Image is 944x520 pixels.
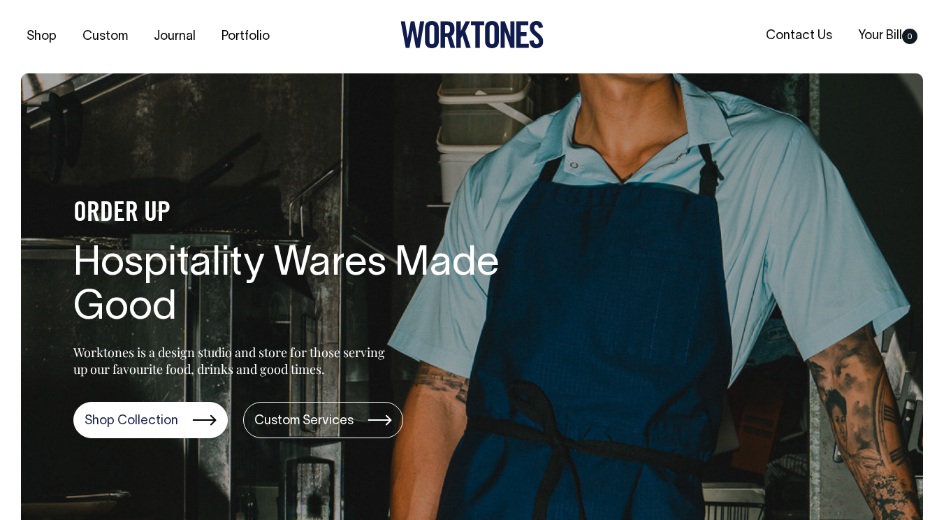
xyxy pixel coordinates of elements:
a: Contact Us [760,24,838,48]
a: Portfolio [216,25,275,48]
a: Your Bill0 [852,24,923,48]
a: Journal [148,25,201,48]
a: Shop [21,25,62,48]
span: 0 [902,29,917,44]
a: Custom Services [243,402,403,438]
p: Worktones is a design studio and store for those serving up our favourite food, drinks and good t... [73,344,391,377]
a: Custom [77,25,133,48]
h1: Hospitality Wares Made Good [73,243,521,332]
h4: ORDER UP [73,199,521,229]
a: Shop Collection [73,402,228,438]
